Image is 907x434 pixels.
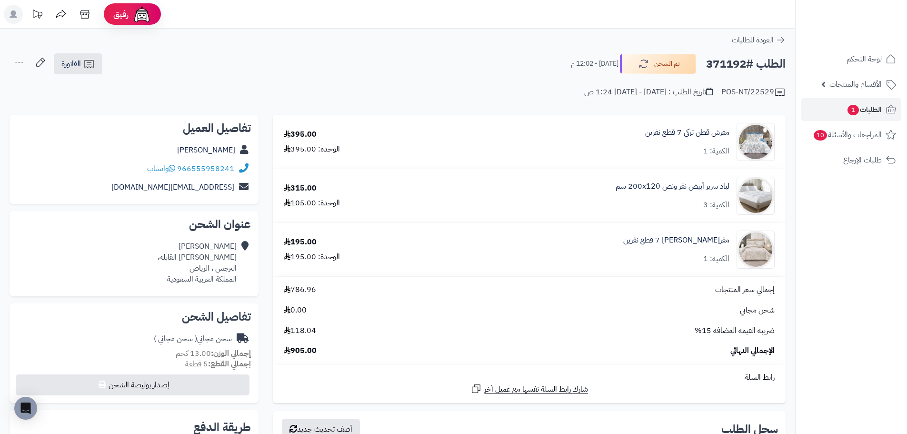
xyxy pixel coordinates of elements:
[484,384,588,395] span: شارك رابط السلة نفسها مع عميل آخر
[814,130,827,141] span: 10
[61,58,81,70] span: الفاتورة
[208,358,251,370] strong: إجمالي القطع:
[813,128,882,141] span: المراجعات والأسئلة
[17,311,251,323] h2: تفاصيل الشحن
[801,123,901,146] a: المراجعات والأسئلة10
[284,284,316,295] span: 786.96
[732,34,774,46] span: العودة للطلبات
[740,305,775,316] span: شحن مجاني
[284,305,307,316] span: 0.00
[284,237,317,248] div: 195.00
[703,200,729,211] div: الكمية: 3
[16,374,249,395] button: إصدار بوليصة الشحن
[847,105,859,115] span: 1
[147,163,175,174] a: واتساب
[185,358,251,370] small: 5 قطعة
[801,98,901,121] a: الطلبات1
[623,235,729,246] a: مفر[PERSON_NAME] 7 قطع نفرين
[284,325,316,336] span: 118.04
[695,325,775,336] span: ضريبة القيمة المضافة 15%
[737,177,774,215] img: 1732186588-220107040010-90x90.jpg
[847,103,882,116] span: الطلبات
[571,59,618,69] small: [DATE] - 12:02 م
[25,5,49,26] a: تحديثات المنصة
[801,48,901,71] a: لوحة التحكم
[847,52,882,66] span: لوحة التحكم
[470,383,588,395] a: شارك رابط السلة نفسها مع عميل آخر
[829,78,882,91] span: الأقسام والمنتجات
[284,129,317,140] div: 395.00
[737,123,774,161] img: 1745316873-istanbul%20S9-90x90.jpg
[284,252,340,262] div: الوحدة: 195.00
[706,54,786,74] h2: الطلب #371192
[584,87,713,98] div: تاريخ الطلب : [DATE] - [DATE] 1:24 ص
[154,333,232,344] div: شحن مجاني
[193,422,251,433] h2: طريقة الدفع
[620,54,696,74] button: تم الشحن
[645,127,729,138] a: مفرش قطن تركي 7 قطع نفرين
[730,345,775,356] span: الإجمالي النهائي
[177,163,234,174] a: 966555958241
[176,348,251,359] small: 13.00 كجم
[616,181,729,192] a: لباد سرير أبيض نفر ونص 200x120 سم
[132,5,151,24] img: ai-face.png
[277,372,782,383] div: رابط السلة
[715,284,775,295] span: إجمالي سعر المنتجات
[14,397,37,420] div: Open Intercom Messenger
[158,241,237,284] div: [PERSON_NAME] [PERSON_NAME] القابله، النرجس ، الرياض المملكة العربية السعودية
[721,87,786,98] div: POS-NT/22529
[54,53,102,74] a: الفاتورة
[211,348,251,359] strong: إجمالي الوزن:
[737,231,774,269] img: 1754396674-1-90x90.jpg
[843,153,882,167] span: طلبات الإرجاع
[284,345,317,356] span: 905.00
[284,144,340,155] div: الوحدة: 395.00
[703,253,729,264] div: الكمية: 1
[113,9,129,20] span: رفيق
[17,219,251,230] h2: عنوان الشحن
[284,198,340,209] div: الوحدة: 105.00
[154,333,197,344] span: ( شحن مجاني )
[177,144,235,156] a: [PERSON_NAME]
[801,149,901,172] a: طلبات الإرجاع
[703,146,729,157] div: الكمية: 1
[732,34,786,46] a: العودة للطلبات
[111,182,234,193] a: [EMAIL_ADDRESS][DOMAIN_NAME]
[284,183,317,194] div: 315.00
[17,122,251,134] h2: تفاصيل العميل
